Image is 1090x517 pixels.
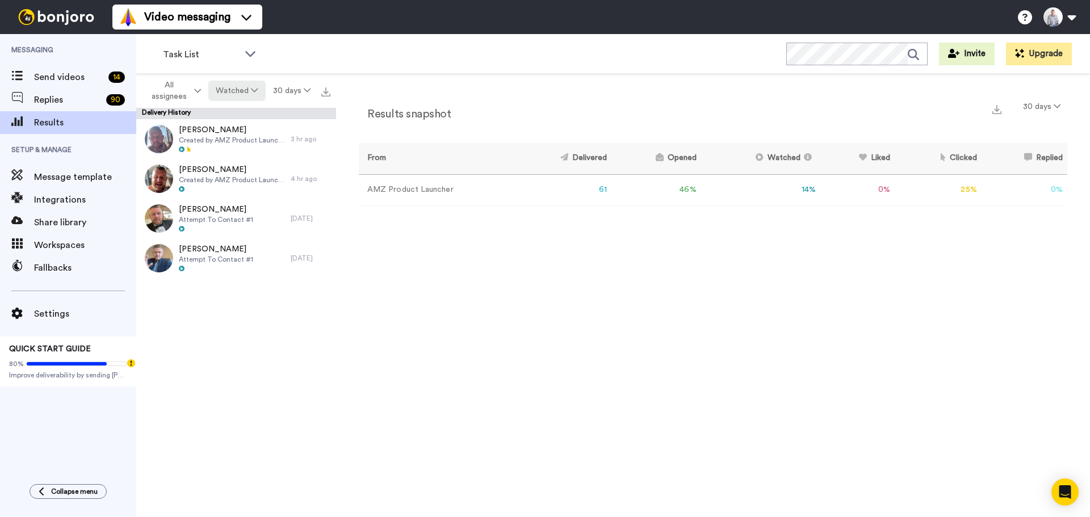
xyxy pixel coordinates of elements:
[982,174,1067,205] td: 0 %
[820,143,895,174] th: Liked
[14,9,99,25] img: bj-logo-header-white.svg
[145,244,173,272] img: 98bed018-8ef1-4533-928a-56606e2cbbc8-thumb.jpg
[1051,478,1079,506] div: Open Intercom Messenger
[9,345,91,353] span: QUICK START GUIDE
[701,174,820,205] td: 14 %
[291,174,330,183] div: 4 hr ago
[179,255,253,264] span: Attempt To Contact #1
[939,43,995,65] button: Invite
[1006,43,1072,65] button: Upgrade
[34,116,136,129] span: Results
[611,174,701,205] td: 46 %
[359,174,513,205] td: AMZ Product Launcher
[895,174,982,205] td: 25 %
[136,159,336,199] a: [PERSON_NAME]Created by AMZ Product Launcher4 hr ago
[145,204,173,233] img: 8c8d6ebb-df90-4deb-ae78-357460370a3f-thumb.jpg
[179,175,285,184] span: Created by AMZ Product Launcher
[895,143,982,174] th: Clicked
[139,75,208,107] button: All assignees
[108,72,125,83] div: 14
[701,143,820,174] th: Watched
[145,125,173,153] img: 8c069554-f816-4f57-bded-3f5ae39277b4-thumb.jpg
[136,119,336,159] a: [PERSON_NAME]Created by AMZ Product Launcher3 hr ago
[34,93,102,107] span: Replies
[34,238,136,252] span: Workspaces
[51,487,98,496] span: Collapse menu
[119,8,137,26] img: vm-color.svg
[106,94,125,106] div: 90
[179,243,253,255] span: [PERSON_NAME]
[359,108,451,120] h2: Results snapshot
[266,81,318,101] button: 30 days
[318,82,334,99] button: Export all results that match these filters now.
[136,238,336,278] a: [PERSON_NAME]Attempt To Contact #1[DATE]
[1016,96,1067,117] button: 30 days
[136,199,336,238] a: [PERSON_NAME]Attempt To Contact #1[DATE]
[34,261,136,275] span: Fallbacks
[359,143,513,174] th: From
[34,70,104,84] span: Send videos
[163,48,239,61] span: Task List
[982,143,1067,174] th: Replied
[179,164,285,175] span: [PERSON_NAME]
[34,170,136,184] span: Message template
[34,307,136,321] span: Settings
[291,134,330,144] div: 3 hr ago
[144,9,230,25] span: Video messaging
[611,143,701,174] th: Opened
[30,484,107,499] button: Collapse menu
[136,108,336,119] div: Delivery History
[992,105,1001,114] img: export.svg
[9,359,24,368] span: 80%
[179,204,253,215] span: [PERSON_NAME]
[9,371,127,380] span: Improve deliverability by sending [PERSON_NAME]’s from your own email
[513,143,611,174] th: Delivered
[291,254,330,263] div: [DATE]
[513,174,611,205] td: 61
[820,174,895,205] td: 0 %
[179,215,253,224] span: Attempt To Contact #1
[34,193,136,207] span: Integrations
[126,358,136,368] div: Tooltip anchor
[989,100,1005,117] button: Export a summary of each team member’s results that match this filter now.
[145,165,173,193] img: 36305731-966e-4dfd-84e6-3d9b6bdf8caf-thumb.jpg
[146,79,192,102] span: All assignees
[291,214,330,223] div: [DATE]
[34,216,136,229] span: Share library
[321,87,330,96] img: export.svg
[179,124,285,136] span: [PERSON_NAME]
[179,136,285,145] span: Created by AMZ Product Launcher
[208,81,265,101] button: Watched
